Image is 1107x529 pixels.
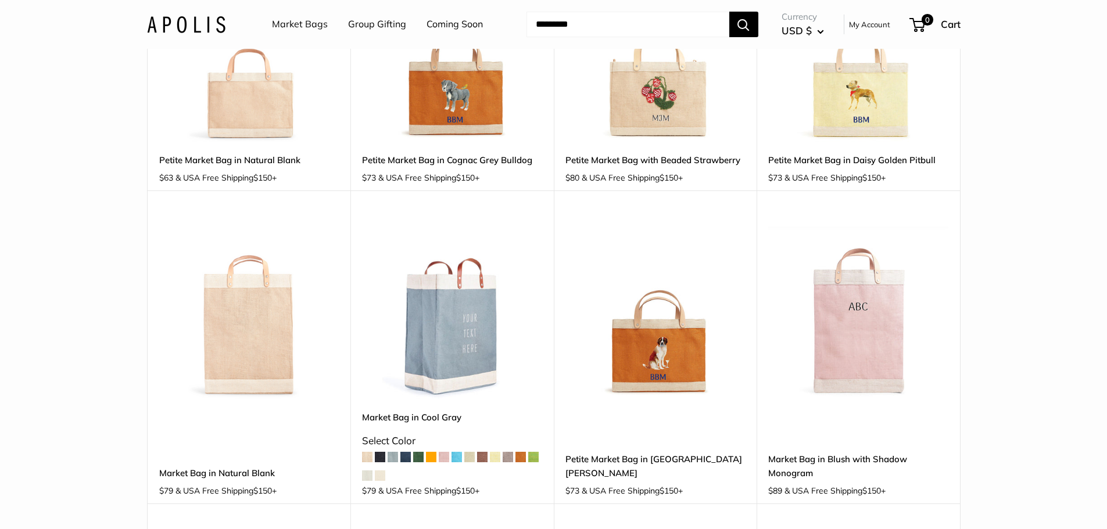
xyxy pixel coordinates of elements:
span: $63 [159,172,173,183]
a: Petite Market Bag in [GEOGRAPHIC_DATA][PERSON_NAME] [565,452,746,480]
a: Petite Market Bag in Natural Blank [159,153,339,167]
a: Market Bag in Cool GrayMarket Bag in Cool Gray [362,219,542,400]
span: $150 [660,172,678,183]
span: USD $ [782,24,812,37]
img: Market Bag in Blush with Shadow Monogram [768,219,948,400]
span: $80 [565,172,579,183]
span: $150 [456,172,475,183]
span: $150 [660,485,678,496]
img: Market Bag in Cool Gray [362,219,542,400]
div: Select Color [362,431,542,450]
a: Market Bag in Cool Gray [362,411,542,424]
a: Petite Market Bag with Beaded Strawberry [565,153,746,167]
span: Cart [941,18,961,30]
span: & USA Free Shipping + [378,487,479,495]
span: $79 [159,485,173,496]
span: $79 [362,485,376,496]
span: & USA Free Shipping + [582,487,683,495]
span: $150 [456,485,475,496]
span: & USA Free Shipping + [378,174,479,182]
a: Market Bags [272,16,328,33]
a: Coming Soon [427,16,483,33]
button: Search [729,12,758,37]
a: Group Gifting [348,16,406,33]
img: Petite Market Bag in Cognac St. Bernard [565,219,746,400]
a: 0 Cart [911,15,961,34]
a: description_Perfect for any art project. Kids hand prints anyone?Market Bag in Natural Blank [159,219,339,400]
span: $73 [362,172,376,183]
img: description_Perfect for any art project. Kids hand prints anyone? [159,219,339,400]
a: Market Bag in Natural Blank [159,466,339,480]
span: & USA Free Shipping + [582,174,683,182]
span: $150 [862,485,881,496]
span: $73 [768,172,782,183]
input: Search... [526,12,729,37]
a: Market Bag in Blush with Shadow MonogramMarket Bag in Blush with Shadow Monogram [768,219,948,400]
span: & USA Free Shipping + [784,487,886,495]
span: 0 [921,14,933,26]
span: $89 [768,485,782,496]
span: & USA Free Shipping + [175,487,277,495]
button: USD $ [782,21,824,40]
span: $150 [253,172,272,183]
a: My Account [849,17,890,31]
span: $73 [565,485,579,496]
img: Apolis [147,16,225,33]
span: Currency [782,9,824,25]
a: Market Bag in Blush with Shadow Monogram [768,452,948,480]
span: & USA Free Shipping + [175,174,277,182]
a: Petite Market Bag in Daisy Golden Pitbull [768,153,948,167]
span: & USA Free Shipping + [784,174,886,182]
a: Petite Market Bag in Cognac St. Bernarddescription_The artist's desk in Ventura CA [565,219,746,400]
span: $150 [253,485,272,496]
span: $150 [862,172,881,183]
a: Petite Market Bag in Cognac Grey Bulldog [362,153,542,167]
